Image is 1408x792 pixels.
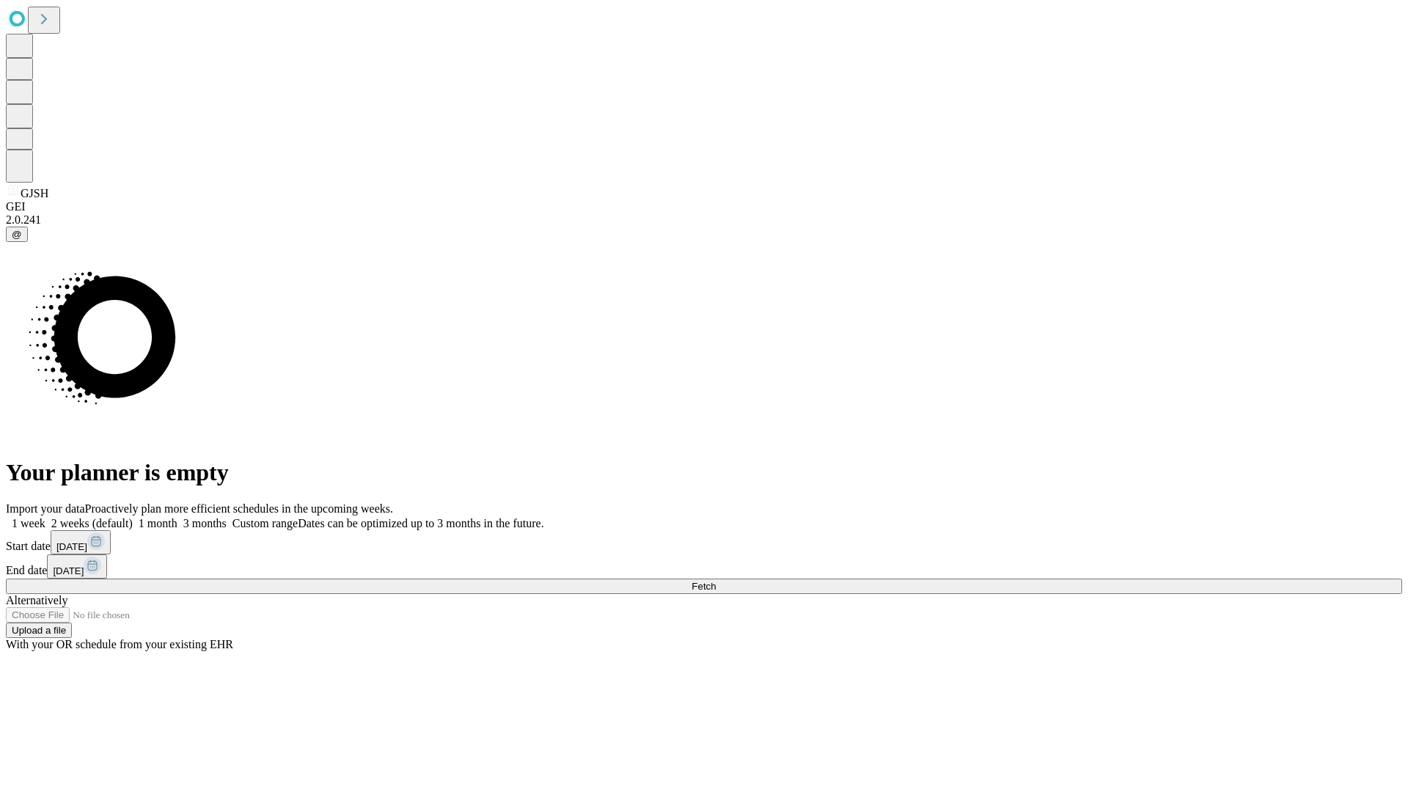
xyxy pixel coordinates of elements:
h1: Your planner is empty [6,459,1402,486]
button: [DATE] [51,530,111,554]
span: 1 week [12,517,45,529]
span: Alternatively [6,594,67,606]
span: With your OR schedule from your existing EHR [6,638,233,650]
div: End date [6,554,1402,579]
span: Proactively plan more efficient schedules in the upcoming weeks. [85,502,393,515]
div: GEI [6,200,1402,213]
button: Fetch [6,579,1402,594]
span: Import your data [6,502,85,515]
div: 2.0.241 [6,213,1402,227]
span: Custom range [232,517,298,529]
span: 3 months [183,517,227,529]
span: Dates can be optimized up to 3 months in the future. [298,517,543,529]
span: Fetch [692,581,716,592]
span: 1 month [139,517,177,529]
span: GJSH [21,187,48,199]
span: [DATE] [53,565,84,576]
span: 2 weeks (default) [51,517,133,529]
button: @ [6,227,28,242]
button: Upload a file [6,623,72,638]
div: Start date [6,530,1402,554]
button: [DATE] [47,554,107,579]
span: @ [12,229,22,240]
span: [DATE] [56,541,87,552]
